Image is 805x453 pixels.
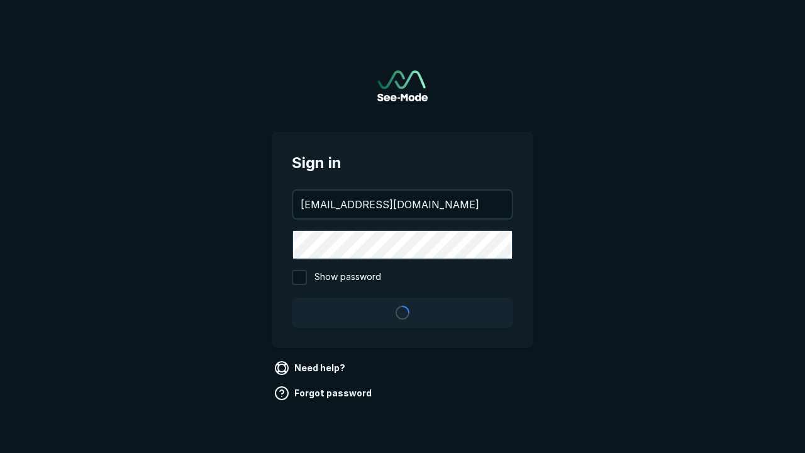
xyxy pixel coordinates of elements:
a: Go to sign in [377,70,428,101]
a: Need help? [272,358,350,378]
a: Forgot password [272,383,377,403]
input: your@email.com [293,191,512,218]
span: Sign in [292,152,513,174]
img: See-Mode Logo [377,70,428,101]
span: Show password [314,270,381,285]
